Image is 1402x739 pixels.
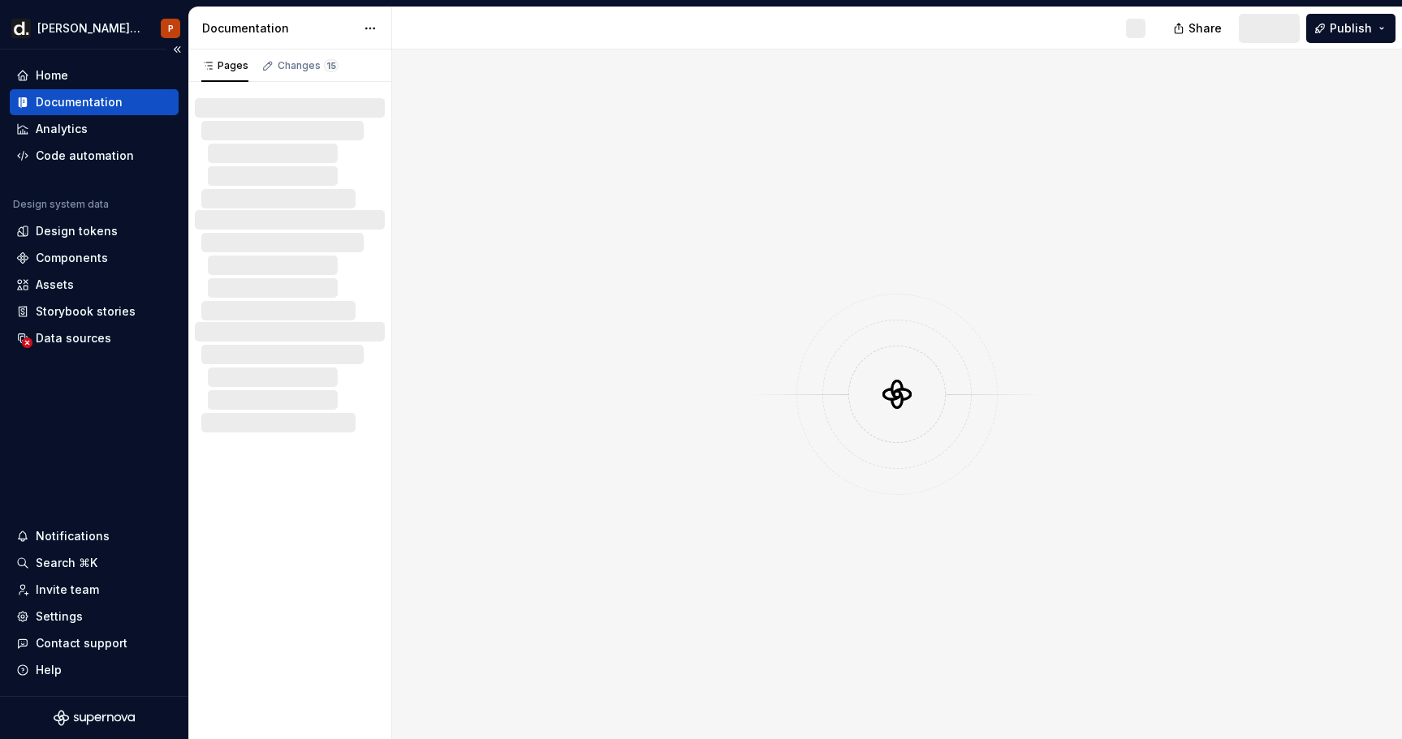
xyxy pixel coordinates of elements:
div: Pages [201,59,248,72]
a: Invite team [10,577,179,603]
a: Code automation [10,143,179,169]
button: [PERSON_NAME] UIP [3,11,185,45]
a: Storybook stories [10,299,179,324]
a: Documentation [10,89,179,115]
div: Design system data [13,198,109,211]
a: Design tokens [10,218,179,244]
button: Contact support [10,630,179,656]
a: Home [10,62,179,88]
div: Home [36,67,68,84]
svg: Supernova Logo [54,710,135,726]
button: Help [10,657,179,683]
div: Contact support [36,635,127,651]
div: P [168,22,174,35]
div: Assets [36,277,74,293]
div: Help [36,662,62,678]
div: Settings [36,608,83,625]
span: 15 [324,59,339,72]
div: Data sources [36,330,111,346]
div: [PERSON_NAME] UI [37,20,141,37]
a: Data sources [10,325,179,351]
div: Notifications [36,528,110,544]
button: Notifications [10,523,179,549]
button: Publish [1306,14,1396,43]
a: Settings [10,604,179,629]
button: Search ⌘K [10,550,179,576]
button: Share [1165,14,1232,43]
a: Analytics [10,116,179,142]
div: Documentation [202,20,356,37]
span: Share [1188,20,1222,37]
a: Components [10,245,179,271]
div: Search ⌘K [36,555,97,571]
div: Components [36,250,108,266]
div: Documentation [36,94,123,110]
div: Design tokens [36,223,118,239]
div: Invite team [36,582,99,598]
span: Publish [1330,20,1372,37]
div: Storybook stories [36,303,136,320]
img: b918d911-6884-482e-9304-cbecc30deec6.png [11,19,31,38]
button: Collapse sidebar [166,38,188,61]
div: Changes [278,59,339,72]
div: Code automation [36,148,134,164]
a: Assets [10,272,179,298]
div: Analytics [36,121,88,137]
